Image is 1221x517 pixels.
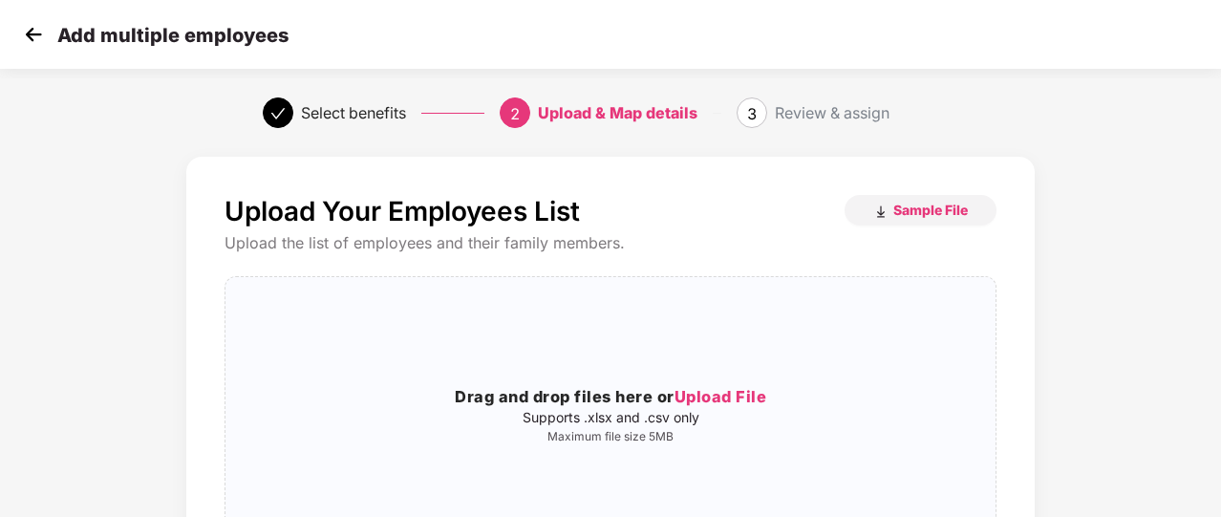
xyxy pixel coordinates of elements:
[225,233,996,253] div: Upload the list of employees and their family members.
[747,104,757,123] span: 3
[225,195,580,227] p: Upload Your Employees List
[57,24,289,47] p: Add multiple employees
[510,104,520,123] span: 2
[225,385,996,410] h3: Drag and drop files here or
[270,106,286,121] span: check
[775,97,889,128] div: Review & assign
[675,387,767,406] span: Upload File
[893,201,968,219] span: Sample File
[19,20,48,49] img: svg+xml;base64,PHN2ZyB4bWxucz0iaHR0cDovL3d3dy53My5vcmcvMjAwMC9zdmciIHdpZHRoPSIzMCIgaGVpZ2h0PSIzMC...
[301,97,406,128] div: Select benefits
[538,97,697,128] div: Upload & Map details
[225,410,996,425] p: Supports .xlsx and .csv only
[873,205,889,220] img: download_icon
[845,195,996,226] button: Sample File
[225,429,996,444] p: Maximum file size 5MB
